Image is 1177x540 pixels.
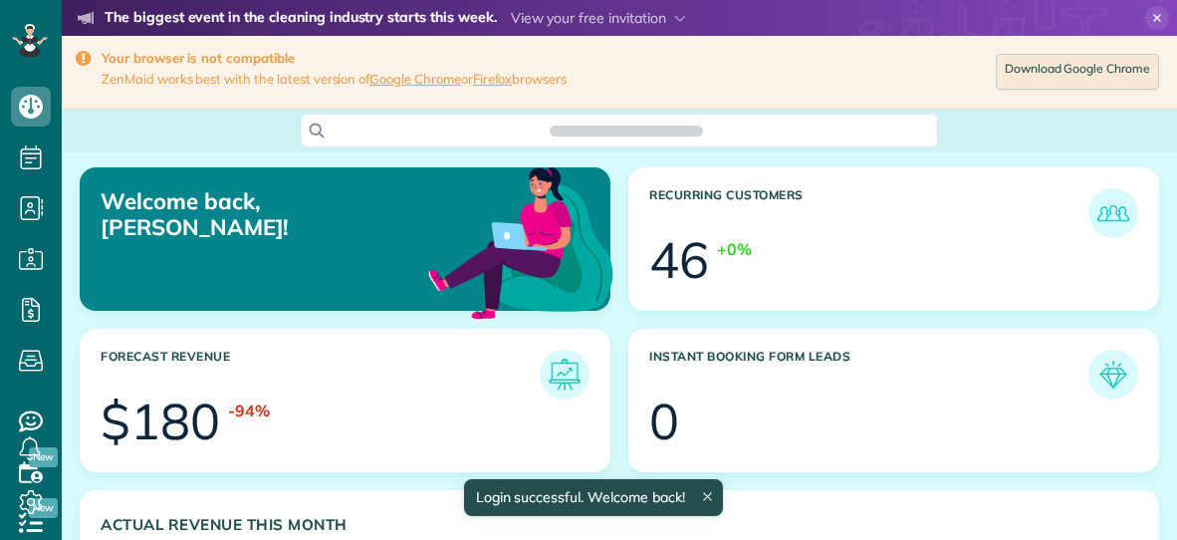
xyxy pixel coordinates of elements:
[101,397,220,446] div: $180
[424,144,617,338] img: dashboard_welcome-42a62b7d889689a78055ac9021e634bf52bae3f8056760290aed330b23ab8690.png
[996,54,1159,90] a: Download Google Chrome
[649,235,709,285] div: 46
[649,188,1088,238] h3: Recurring Customers
[101,188,443,241] p: Welcome back, [PERSON_NAME]!
[102,71,567,88] span: ZenMaid works best with the latest version of or browsers
[570,121,682,140] span: Search ZenMaid…
[102,50,567,67] strong: Your browser is not compatible
[105,8,497,30] strong: The biggest event in the cleaning industry starts this week.
[1093,355,1133,395] img: icon_form_leads-04211a6a04a5b2264e4ee56bc0799ec3eb69b7e499cbb523a139df1d13a81ae0.png
[101,516,1138,534] h3: Actual Revenue this month
[473,71,513,87] a: Firefox
[649,397,679,446] div: 0
[1093,193,1133,233] img: icon_recurring_customers-cf858462ba22bcd05b5a5880d41d6543d210077de5bb9ebc9590e49fd87d84ed.png
[369,71,461,87] a: Google Chrome
[463,479,722,516] div: Login successful. Welcome back!
[649,350,1088,400] h3: Instant Booking Form Leads
[545,355,585,395] img: icon_forecast_revenue-8c13a41c7ed35a8dcfafea3cbb826a0462acb37728057bba2d056411b612bbbe.png
[717,238,752,261] div: +0%
[228,400,270,422] div: -94%
[101,350,540,400] h3: Forecast Revenue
